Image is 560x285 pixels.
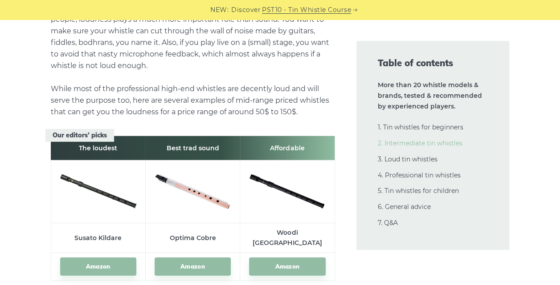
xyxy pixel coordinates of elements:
[378,187,459,195] a: 5. Tin whistles for children
[51,2,335,118] p: When it comes to choosing a tin whistle (penny whistle) for playing with other people, loudness p...
[51,136,145,160] th: The loudest
[378,57,488,69] span: Table of contents
[240,223,335,253] td: Woodi [GEOGRAPHIC_DATA]
[378,81,482,110] strong: More than 20 whistle models & brands, tested & recommended by experienced players.
[231,5,261,15] span: Discover
[249,257,325,276] a: Amazon
[145,136,240,160] th: Best trad sound
[145,223,240,253] td: Optima Cobre
[210,5,229,15] span: NEW:
[378,203,431,211] a: 6. General advice
[249,165,325,216] img: Woodi Tin Whistle Set Preview
[60,165,136,216] img: Susato Kildare Tin Whistle Preview
[60,257,136,276] a: Amazon
[378,123,463,131] a: 1. Tin whistles for beginners
[378,171,461,179] a: 4. Professional tin whistles
[155,257,231,276] a: Amazon
[378,155,437,163] a: 3. Loud tin whistles
[378,139,462,147] a: 2. Intermediate tin whistles
[262,5,351,15] a: PST10 - Tin Whistle Course
[45,129,114,142] span: Our editors’ picks
[240,136,335,160] th: Affordable
[51,223,145,253] td: Susato Kildare
[155,165,231,216] img: Optima Cobre Tin Whistle Preview
[378,219,398,227] a: 7. Q&A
